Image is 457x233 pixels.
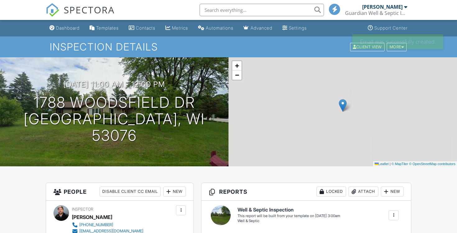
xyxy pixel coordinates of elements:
div: Contacts [136,25,155,31]
a: Settings [280,22,309,34]
h3: [DATE] 11:00 am - 12:00 pm [63,80,165,88]
a: SPECTORA [46,8,115,21]
div: Well & Septic [238,218,340,224]
h1: Inspection Details [50,41,407,52]
div: [PERSON_NAME] [362,4,403,10]
div: New [381,187,404,197]
a: Client View [349,44,386,49]
div: Automations [206,25,233,31]
a: Zoom in [232,61,242,70]
a: Metrics [163,22,191,34]
a: Templates [87,22,121,34]
div: New [163,187,186,197]
input: Search everything... [200,4,324,16]
a: © MapTiler [391,162,408,166]
div: Disable Client CC Email [99,187,161,197]
span: SPECTORA [64,3,115,16]
h1: 1788 Woodsfield Dr [GEOGRAPHIC_DATA], WI 53076 [10,94,219,144]
div: Attach [349,187,378,197]
div: This report will be built from your template on [DATE] 3:00am [238,213,340,218]
div: [PHONE_NUMBER] [79,222,113,227]
span: + [235,62,239,69]
div: Email was successfully created. [352,34,443,49]
div: Templates [96,25,119,31]
a: Zoom out [232,70,242,80]
a: Automations (Basic) [196,22,236,34]
span: Inspector [72,207,93,212]
h3: Reports [201,183,411,201]
div: Metrics [172,25,188,31]
div: Advanced [251,25,272,31]
div: Guardian Well & Septic Inspections [345,10,407,16]
a: © OpenStreetMap contributors [409,162,455,166]
img: The Best Home Inspection Software - Spectora [46,3,59,17]
div: [PERSON_NAME] [72,212,112,222]
img: Marker [339,99,347,112]
a: Dashboard [47,22,82,34]
span: − [235,71,239,79]
a: Leaflet [375,162,389,166]
a: Contacts [126,22,158,34]
div: More [387,43,407,51]
div: Settings [289,25,307,31]
h6: Well & Septic Inspection [238,207,340,213]
h3: People [46,183,193,201]
a: [PHONE_NUMBER] [72,222,143,228]
a: Advanced [241,22,275,34]
div: Client View [350,43,385,51]
div: Locked [316,187,346,197]
a: Support Center [365,22,410,34]
div: Dashboard [56,25,80,31]
span: | [390,162,390,166]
